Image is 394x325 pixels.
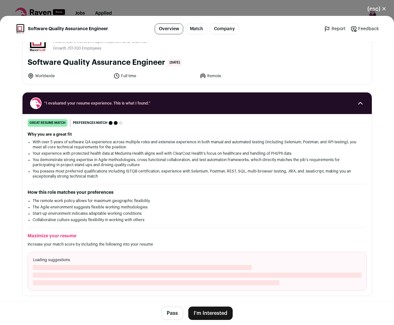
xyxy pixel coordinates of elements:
li: Start-up environment indicates adaptable working conditions [33,211,362,216]
h2: Maximize your resume [28,233,367,239]
li: You possess most preferred qualifications including ISTQB certification, experience with Selenium... [33,169,362,179]
div: Loading suggestions [28,252,367,291]
a: Overview [155,24,183,34]
p: Increase your match score by including the following into your resume [28,242,367,247]
li: With over 5 years of software QA experience across multiple roles and extensive experience in bot... [33,139,362,150]
h2: Why you are a great fit [28,132,367,137]
button: Pass [161,307,183,320]
img: 86f25f5609a9bbeb83d9690ff2e1bbd24a1a88d5a6555da572bf067b10f21622.jpg [16,24,25,34]
img: 86f25f5609a9bbeb83d9690ff2e1bbd24a1a88d5a6555da572bf067b10f21622.jpg [28,32,48,52]
div: great resume match [28,119,68,127]
a: Feedback [351,26,379,32]
span: “I evaluated your resume experience. This is what I found.” [44,101,350,106]
li: Remote [200,73,282,79]
li: Worldwide [28,73,110,79]
li: Growth [53,46,68,51]
button: Close modal [360,2,394,16]
a: Report [324,26,346,32]
li: Your experience with protected health data at Medunna Health aligns well with ClearCost Health's ... [33,151,362,156]
span: Preferences match [73,120,107,126]
h1: Software Quality Assurance Engineer [28,58,165,68]
li: Collaborative culture suggests flexibility in working with others [33,217,362,222]
li: The remote work policy allows for maximum geographic flexibility [33,198,362,203]
li: Full time [113,73,196,79]
span: Software Quality Assurance Engineer [28,26,108,32]
button: I'm Interested [188,307,233,320]
a: Match [186,24,207,34]
span: 51-100 Employees [69,46,101,50]
li: The Agile environment suggests flexible working methodologies [33,205,362,210]
li: You demonstrate strong expertise in Agile methodologies, cross-functional collaboration, and test... [33,157,362,167]
span: [DATE] [168,59,182,66]
li: / [68,46,101,51]
a: Company [210,24,239,34]
h2: How this role matches your preferences [28,189,367,196]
